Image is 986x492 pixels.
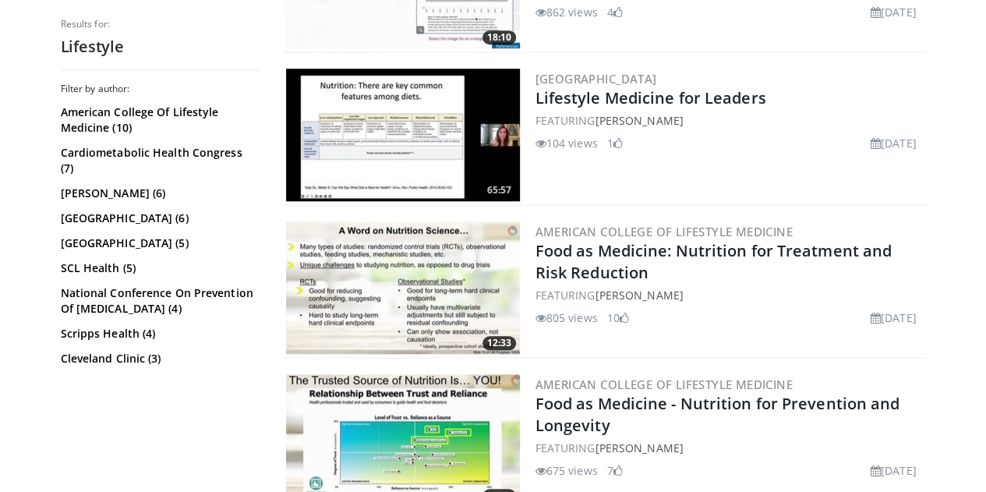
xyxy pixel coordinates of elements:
[61,326,256,342] a: Scripps Health (4)
[61,83,260,95] h3: Filter by author:
[535,224,793,239] a: American College of Lifestyle Medicine
[535,393,900,436] a: Food as Medicine - Nutrition for Prevention and Longevity
[595,288,683,303] a: [PERSON_NAME]
[535,135,598,151] li: 104 views
[535,71,657,87] a: [GEOGRAPHIC_DATA]
[61,260,256,276] a: SCL Health (5)
[607,135,623,151] li: 1
[535,377,793,392] a: American College of Lifestyle Medicine
[61,285,256,317] a: National Conference On Prevention Of [MEDICAL_DATA] (4)
[535,287,923,303] div: FEATURING
[535,87,766,108] a: Lifestyle Medicine for Leaders
[61,104,256,136] a: American College Of Lifestyle Medicine (10)
[61,211,256,226] a: [GEOGRAPHIC_DATA] (6)
[286,69,520,201] img: 1b31d8c1-4c82-4c37-a15e-1a20f9548656.300x170_q85_crop-smart_upscale.jpg
[871,310,917,326] li: [DATE]
[535,240,892,283] a: Food as Medicine: Nutrition for Treatment and Risk Reduction
[595,441,683,455] a: [PERSON_NAME]
[286,69,520,201] a: 65:57
[61,18,260,30] p: Results for:
[482,30,516,44] span: 18:10
[535,440,923,456] div: FEATURING
[61,235,256,251] a: [GEOGRAPHIC_DATA] (5)
[607,462,623,479] li: 7
[535,4,598,20] li: 862 views
[871,462,917,479] li: [DATE]
[482,183,516,197] span: 65:57
[61,145,256,176] a: Cardiometabolic Health Congress (7)
[607,4,623,20] li: 4
[871,4,917,20] li: [DATE]
[286,221,520,354] img: d9d67ace-e0a5-47c7-aba7-1af93846baa5.300x170_q85_crop-smart_upscale.jpg
[61,351,256,366] a: Cleveland Clinic (3)
[482,336,516,350] span: 12:33
[61,186,256,201] a: [PERSON_NAME] (6)
[286,221,520,354] a: 12:33
[595,113,683,128] a: [PERSON_NAME]
[871,135,917,151] li: [DATE]
[535,112,923,129] div: FEATURING
[535,462,598,479] li: 675 views
[535,310,598,326] li: 805 views
[607,310,629,326] li: 10
[61,37,260,57] h2: Lifestyle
